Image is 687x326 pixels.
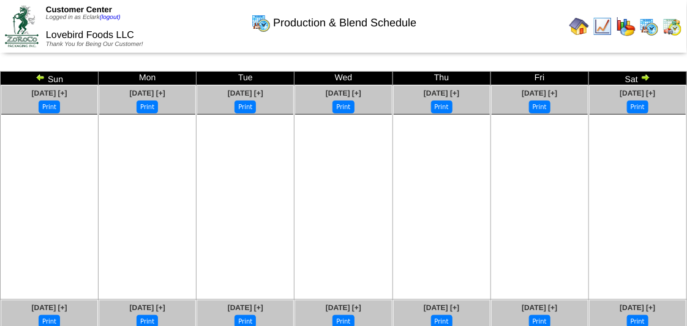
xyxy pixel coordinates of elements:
[490,72,588,85] td: Fri
[32,303,67,312] a: [DATE] [+]
[529,100,550,113] button: Print
[36,72,45,82] img: arrowleft.gif
[100,14,121,21] a: (logout)
[332,100,354,113] button: Print
[197,72,295,85] td: Tue
[235,100,256,113] button: Print
[326,89,361,97] a: [DATE] [+]
[627,100,648,113] button: Print
[130,89,165,97] a: [DATE] [+]
[295,72,392,85] td: Wed
[588,72,686,85] td: Sat
[273,17,416,29] span: Production & Blend Schedule
[522,89,557,97] a: [DATE] [+]
[46,41,143,48] span: Thank You for Being Our Customer!
[130,303,165,312] a: [DATE] [+]
[228,89,263,97] a: [DATE] [+]
[639,17,659,36] img: calendarprod.gif
[431,100,452,113] button: Print
[640,72,650,82] img: arrowright.gif
[326,303,361,312] a: [DATE] [+]
[569,17,589,36] img: home.gif
[392,72,490,85] td: Thu
[593,17,612,36] img: line_graph.gif
[32,89,67,97] a: [DATE] [+]
[251,13,271,32] img: calendarprod.gif
[228,303,263,312] a: [DATE] [+]
[522,303,557,312] a: [DATE] [+]
[46,30,134,40] span: Lovebird Foods LLC
[424,89,459,97] a: [DATE] [+]
[99,72,197,85] td: Mon
[46,5,112,14] span: Customer Center
[663,17,682,36] img: calendarinout.gif
[620,303,655,312] a: [DATE] [+]
[5,6,39,47] img: ZoRoCo_Logo(Green%26Foil)%20jpg.webp
[137,100,158,113] button: Print
[620,89,655,97] a: [DATE] [+]
[424,303,459,312] a: [DATE] [+]
[1,72,99,85] td: Sun
[39,100,60,113] button: Print
[616,17,636,36] img: graph.gif
[46,14,121,21] span: Logged in as Eclark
